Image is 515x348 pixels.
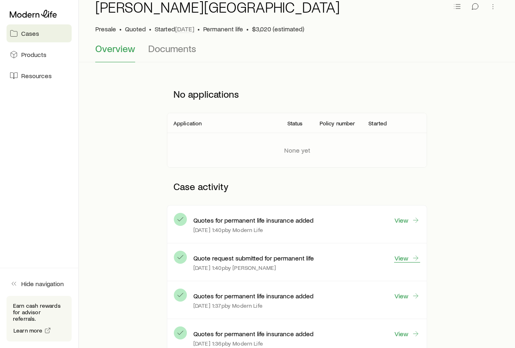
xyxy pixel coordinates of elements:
[21,29,39,37] span: Cases
[7,296,72,341] div: Earn cash rewards for advisor referrals.Learn more
[246,25,249,33] span: •
[193,292,313,300] p: Quotes for permanent life insurance added
[173,120,202,127] p: Application
[193,265,276,271] p: [DATE] 1:40p by [PERSON_NAME]
[193,254,314,262] p: Quote request submitted for permanent life
[394,254,420,263] a: View
[155,25,194,33] p: Started
[252,25,304,33] span: $3,020 (estimated)
[167,174,427,199] p: Case activity
[193,340,263,347] p: [DATE] 1:36p by Modern Life
[95,25,116,33] p: Presale
[287,120,303,127] p: Status
[13,302,65,322] p: Earn cash rewards for advisor referrals.
[148,43,196,54] span: Documents
[167,82,427,106] p: No applications
[7,24,72,42] a: Cases
[125,25,146,33] span: Quoted
[21,50,46,59] span: Products
[149,25,151,33] span: •
[7,46,72,63] a: Products
[7,67,72,85] a: Resources
[175,25,194,33] span: [DATE]
[95,43,135,54] span: Overview
[320,120,355,127] p: Policy number
[119,25,122,33] span: •
[21,72,52,80] span: Resources
[21,280,64,288] span: Hide navigation
[193,330,313,338] p: Quotes for permanent life insurance added
[394,329,420,338] a: View
[95,43,499,62] div: Case details tabs
[193,302,263,309] p: [DATE] 1:37p by Modern Life
[13,328,43,333] span: Learn more
[7,275,72,293] button: Hide navigation
[368,120,387,127] p: Started
[284,146,310,154] p: None yet
[394,291,420,300] a: View
[197,25,200,33] span: •
[203,25,243,33] span: Permanent life
[193,216,313,224] p: Quotes for permanent life insurance added
[193,227,263,233] p: [DATE] 1:40p by Modern Life
[394,216,420,225] a: View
